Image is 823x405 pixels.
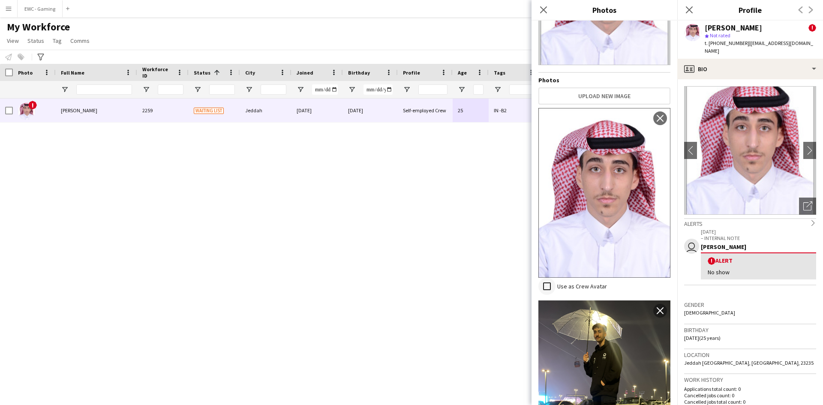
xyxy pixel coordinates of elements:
h3: Work history [684,376,816,384]
span: Workforce ID [142,66,173,79]
span: Full Name [61,69,84,76]
span: t. [PHONE_NUMBER] [705,40,749,46]
span: Birthday [348,69,370,76]
span: [PERSON_NAME] [61,107,97,114]
div: Jeddah [240,99,291,122]
span: Tag [53,37,62,45]
span: Not rated [710,32,730,39]
img: Crew avatar or photo [684,86,816,215]
a: Status [24,35,48,46]
div: Open photos pop-in [799,198,816,215]
input: Status Filter Input [209,84,235,95]
img: Crew photo 891069 [538,108,670,278]
button: Open Filter Menu [142,86,150,93]
button: Open Filter Menu [245,86,253,93]
h3: Profile [677,4,823,15]
p: Cancelled jobs count: 0 [684,392,816,399]
input: Birthday Filter Input [363,84,393,95]
span: ! [808,24,816,32]
div: No show [708,268,809,276]
span: Status [194,69,210,76]
app-action-btn: Advanced filters [36,52,46,62]
button: Open Filter Menu [297,86,304,93]
button: Open Filter Menu [494,86,502,93]
a: Comms [67,35,93,46]
p: Cancelled jobs total count: 0 [684,399,816,405]
span: Tags [494,69,505,76]
input: Tags Filter Input [509,84,535,95]
span: City [245,69,255,76]
span: [DATE] (25 years) [684,335,721,341]
span: Profile [403,69,420,76]
div: IN -B2 [489,99,540,122]
div: Self-employed Crew [398,99,453,122]
h3: Location [684,351,816,359]
span: | [EMAIL_ADDRESS][DOMAIN_NAME] [705,40,813,54]
button: Open Filter Menu [61,86,69,93]
p: Applications total count: 0 [684,386,816,392]
div: [DATE] [343,99,398,122]
h4: Photos [538,76,670,84]
span: Photo [18,69,33,76]
span: Waiting list [194,108,224,114]
div: Alert [708,257,809,265]
h3: Gender [684,301,816,309]
p: [DATE] [701,228,816,235]
a: Tag [49,35,65,46]
span: My Workforce [7,21,70,33]
button: Upload new image [538,87,670,105]
div: [PERSON_NAME] [701,243,816,251]
div: [PERSON_NAME] [705,24,762,32]
button: Open Filter Menu [403,86,411,93]
span: Joined [297,69,313,76]
span: Status [27,37,44,45]
span: Jeddah [GEOGRAPHIC_DATA], [GEOGRAPHIC_DATA], 23235 [684,360,814,366]
input: Age Filter Input [473,84,484,95]
span: Comms [70,37,90,45]
button: Open Filter Menu [348,86,356,93]
button: EWC - Gaming [18,0,63,17]
input: Profile Filter Input [418,84,448,95]
span: Age [458,69,467,76]
div: Alerts [684,218,816,228]
p: – INTERNAL NOTE [701,235,816,241]
span: [DEMOGRAPHIC_DATA] [684,309,735,316]
span: View [7,37,19,45]
button: Open Filter Menu [194,86,201,93]
div: Bio [677,59,823,79]
button: Open Filter Menu [458,86,466,93]
input: Full Name Filter Input [76,84,132,95]
img: Luay Mohammed [18,103,35,120]
input: Joined Filter Input [312,84,338,95]
label: Use as Crew Avatar [556,282,607,290]
input: City Filter Input [261,84,286,95]
input: Workforce ID Filter Input [158,84,183,95]
div: 2259 [137,99,189,122]
a: View [3,35,22,46]
h3: Photos [532,4,677,15]
span: ! [28,101,37,109]
div: 25 [453,99,489,122]
span: ! [708,257,715,265]
h3: Birthday [684,326,816,334]
div: [DATE] [291,99,343,122]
